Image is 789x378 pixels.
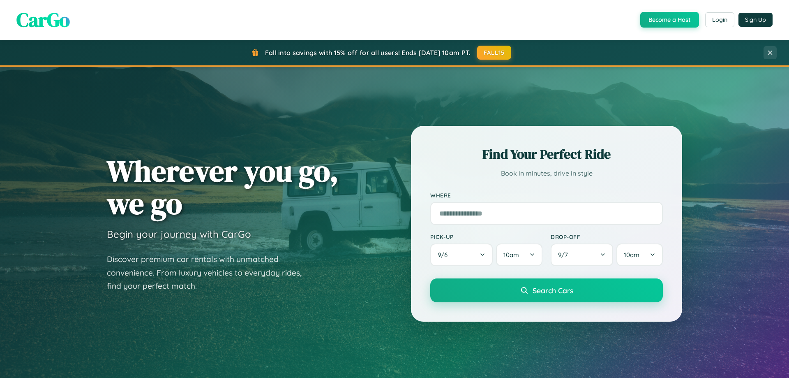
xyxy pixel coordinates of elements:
[107,228,251,240] h3: Begin your journey with CarGo
[107,253,312,293] p: Discover premium car rentals with unmatched convenience. From luxury vehicles to everyday rides, ...
[438,251,452,259] span: 9 / 6
[430,167,663,179] p: Book in minutes, drive in style
[430,243,493,266] button: 9/6
[107,155,339,220] h1: Wherever you go, we go
[477,46,512,60] button: FALL15
[265,49,471,57] span: Fall into savings with 15% off for all users! Ends [DATE] 10am PT.
[430,145,663,163] h2: Find Your Perfect Ride
[496,243,542,266] button: 10am
[738,13,773,27] button: Sign Up
[16,6,70,33] span: CarGo
[558,251,572,259] span: 9 / 7
[551,233,663,240] label: Drop-off
[503,251,519,259] span: 10am
[705,12,734,27] button: Login
[430,233,542,240] label: Pick-up
[430,192,663,199] label: Where
[430,278,663,302] button: Search Cars
[624,251,639,259] span: 10am
[640,12,699,28] button: Become a Host
[533,286,573,295] span: Search Cars
[551,243,613,266] button: 9/7
[616,243,663,266] button: 10am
